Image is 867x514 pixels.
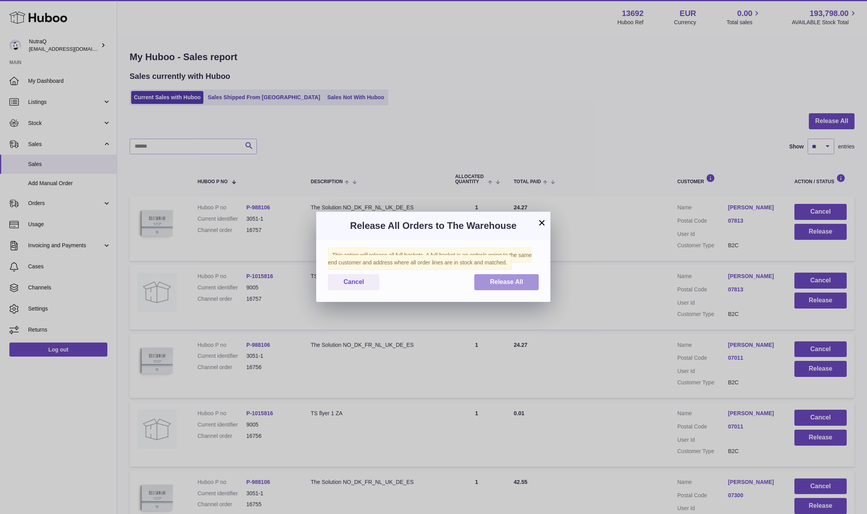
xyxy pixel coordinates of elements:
[328,220,539,232] h3: Release All Orders to The Warehouse
[344,278,364,285] span: Cancel
[328,248,532,270] span: This action will release all full baskets. A full basket is an order/s going to the same end cust...
[537,218,547,227] button: ×
[328,274,379,290] button: Cancel
[474,274,539,290] button: Release All
[490,278,523,285] span: Release All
